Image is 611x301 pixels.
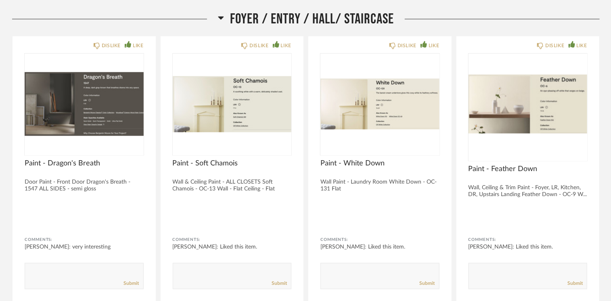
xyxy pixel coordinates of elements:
span: Paint - Feather Down [469,165,588,173]
div: Comments: [25,236,144,244]
a: Submit [420,280,435,287]
div: [PERSON_NAME]: Liked this item. [320,243,439,251]
div: DISLIKE [102,42,121,50]
div: Wall, Ceiling & Trim Paint - Foyer, LR, Kitchen, DR, Upstairs Landing Feather Down - OC-9 W... [469,184,588,198]
div: LIKE [133,42,143,50]
img: undefined [469,54,588,155]
div: 0 [469,54,588,155]
div: Door Paint - Front Door Dragon's Breath - 1547 ALL SIDES - semi gloss [25,179,144,192]
div: Comments: [320,236,439,244]
div: DISLIKE [249,42,268,50]
img: undefined [25,54,144,155]
div: LIKE [281,42,291,50]
div: DISLIKE [398,42,416,50]
div: [PERSON_NAME]: Liked this item. [173,243,292,251]
div: Wall & Ceiling Paint - ALL CLOSETS Soft Chamois - OC-13 Wall - Flat Ceiling - Flat [173,179,292,192]
div: LIKE [429,42,439,50]
div: Comments: [173,236,292,244]
a: Submit [124,280,139,287]
div: LIKE [577,42,587,50]
div: Wall Paint - Laundry Room White Down - OC-131 Flat [320,179,439,192]
div: Comments: [469,236,588,244]
a: Submit [272,280,287,287]
span: Paint - Soft Chamois [173,159,292,168]
span: Foyer / Entry / Hall/ Staircase [230,10,394,28]
span: Paint - Dragon's Breath [25,159,144,168]
div: [PERSON_NAME]: very interesting [25,243,144,251]
div: [PERSON_NAME]: Liked this item. [469,243,588,251]
img: undefined [320,54,439,155]
div: DISLIKE [545,42,564,50]
img: undefined [173,54,292,155]
span: Paint - White Down [320,159,439,168]
a: Submit [567,280,583,287]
